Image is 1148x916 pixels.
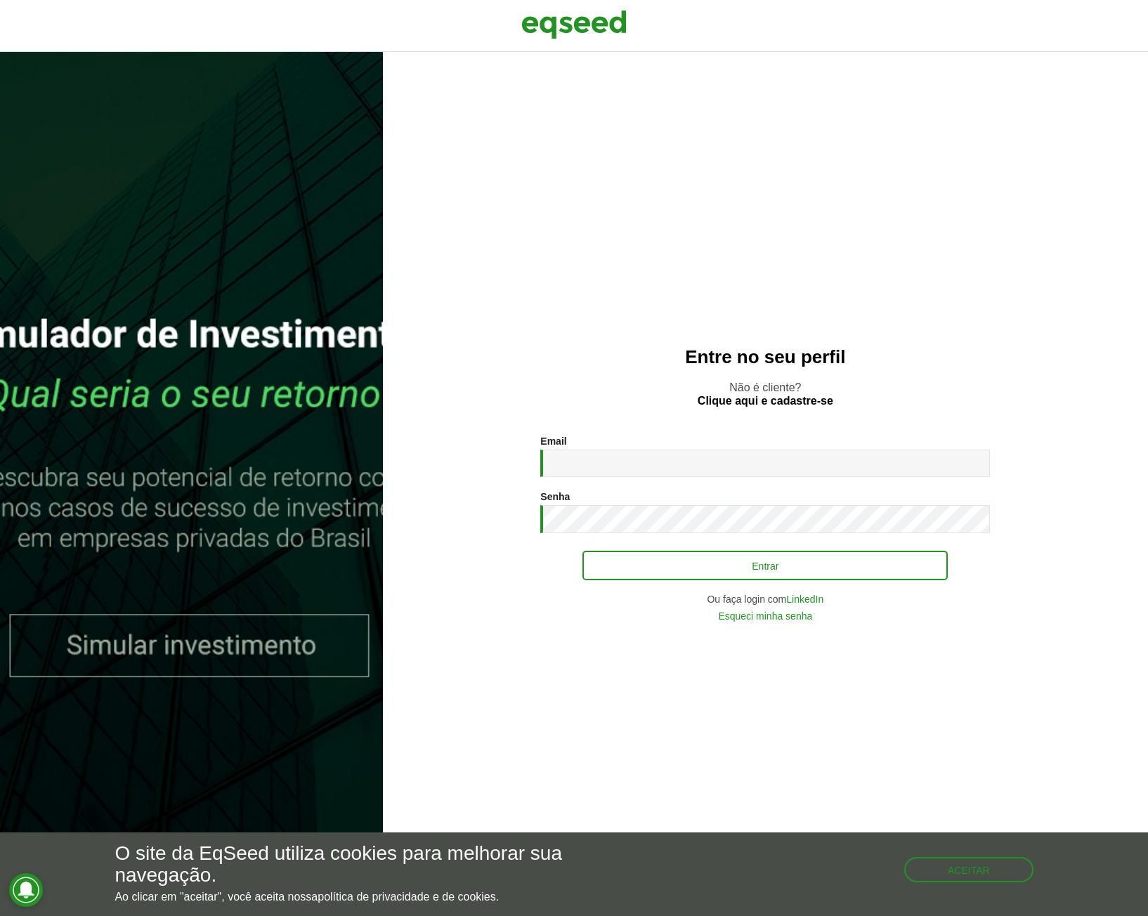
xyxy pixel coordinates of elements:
a: Clique aqui e cadastre-se [698,395,833,407]
p: Não é cliente? [411,381,1120,407]
img: EqSeed Logo [521,7,627,42]
label: Senha [540,492,570,502]
h2: Entre no seu perfil [411,347,1120,367]
a: Esqueci minha senha [718,611,812,621]
h5: O site da EqSeed utiliza cookies para melhorar sua navegação. [115,843,665,886]
div: Ou faça login com [540,594,990,604]
a: LinkedIn [786,594,823,604]
button: Entrar [582,551,948,580]
label: Email [540,436,566,446]
a: política de privacidade e de cookies [318,891,496,903]
p: Ao clicar em "aceitar", você aceita nossa . [115,890,665,903]
button: Aceitar [904,857,1033,882]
